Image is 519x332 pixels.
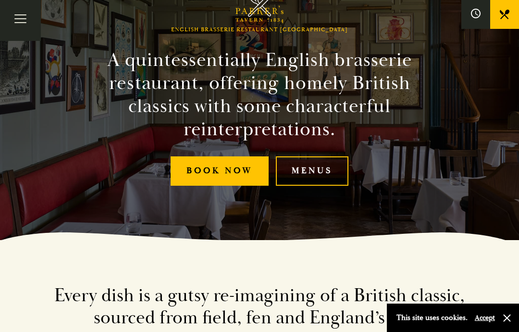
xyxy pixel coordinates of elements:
[396,311,468,325] p: This site uses cookies.
[171,26,348,33] h1: English Brasserie Restaurant [GEOGRAPHIC_DATA]
[34,285,485,329] h2: Every dish is a gutsy re-imagining of a British classic, sourced from field, fen and England’s seas.
[79,49,440,141] h2: A quintessentially English brasserie restaurant, offering homely British classics with some chara...
[171,156,269,186] a: Book Now
[502,313,512,323] button: Close and accept
[475,313,495,322] button: Accept
[276,156,348,186] a: Menus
